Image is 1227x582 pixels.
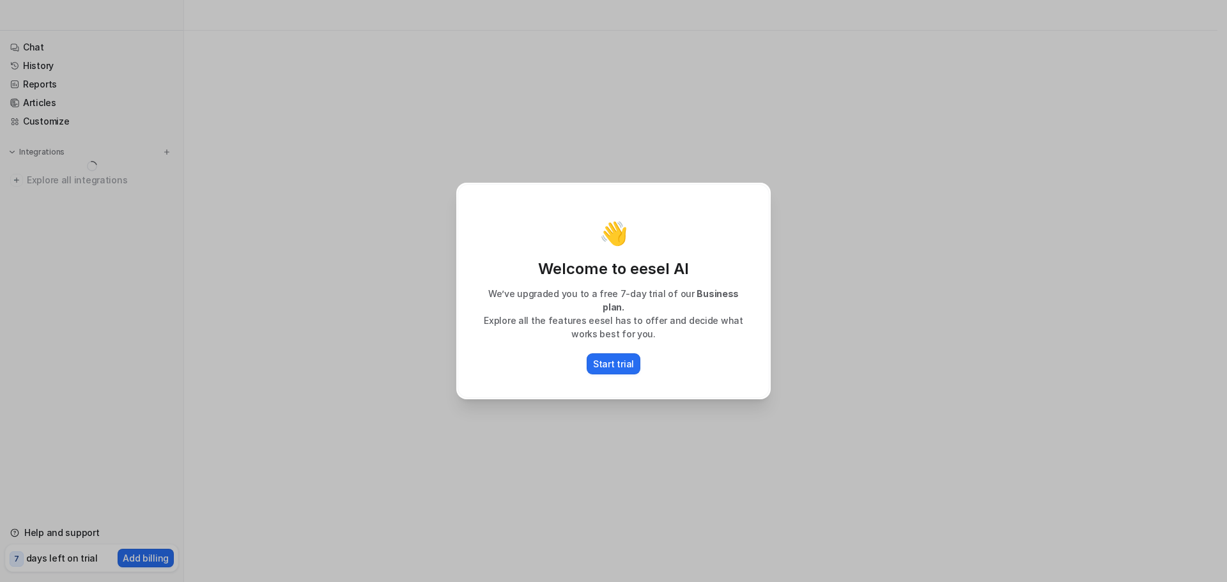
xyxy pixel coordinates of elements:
button: Start trial [587,353,640,374]
p: 👋 [599,220,628,246]
p: Explore all the features eesel has to offer and decide what works best for you. [471,314,756,341]
p: Start trial [593,357,634,371]
p: We’ve upgraded you to a free 7-day trial of our [471,287,756,314]
p: Welcome to eesel AI [471,259,756,279]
